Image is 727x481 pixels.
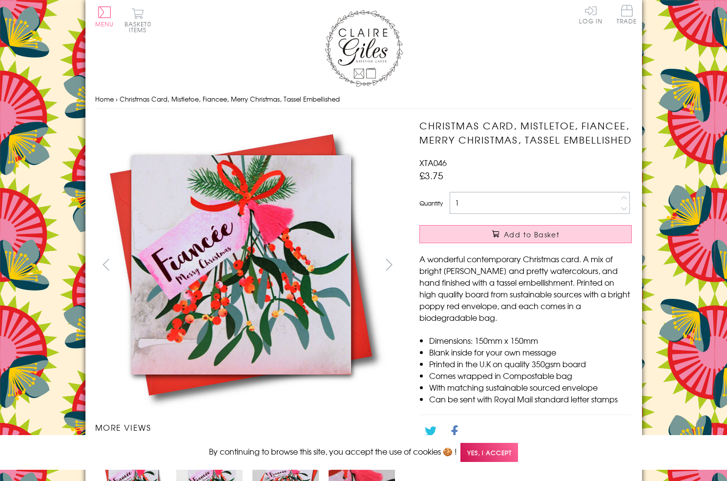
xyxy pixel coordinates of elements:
[95,20,114,28] span: Menu
[419,157,447,168] span: XTA046
[116,94,118,104] span: ›
[419,119,632,147] h1: Christmas Card, Mistletoe, Fiancee, Merry Christmas, Tassel Embellished
[95,119,388,411] img: Christmas Card, Mistletoe, Fiancee, Merry Christmas, Tassel Embellished
[95,253,117,275] button: prev
[460,443,518,462] span: Yes, I accept
[429,358,632,370] li: Printed in the U.K on quality 350gsm board
[617,5,637,24] span: Trade
[429,335,632,346] li: Dimensions: 150mm x 150mm
[429,381,632,393] li: With matching sustainable sourced envelope
[419,225,632,243] button: Add to Basket
[95,94,114,104] a: Home
[125,8,151,33] button: Basket0 items
[419,168,443,182] span: £3.75
[378,253,400,275] button: next
[400,119,693,412] img: Christmas Card, Mistletoe, Fiancee, Merry Christmas, Tassel Embellished
[95,89,632,109] nav: breadcrumbs
[129,20,151,34] span: 0 items
[419,253,632,323] p: A wonderful contemporary Christmas card. A mix of bright [PERSON_NAME] and pretty watercolours, a...
[419,199,443,208] label: Quantity
[95,6,114,27] button: Menu
[325,10,403,87] img: Claire Giles Greetings Cards
[95,421,400,433] h3: More views
[429,370,632,381] li: Comes wrapped in Compostable bag
[579,5,602,24] a: Log In
[504,230,560,239] span: Add to Basket
[617,5,637,26] a: Trade
[429,346,632,358] li: Blank inside for your own message
[120,94,340,104] span: Christmas Card, Mistletoe, Fiancee, Merry Christmas, Tassel Embellished
[429,393,632,405] li: Can be sent with Royal Mail standard letter stamps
